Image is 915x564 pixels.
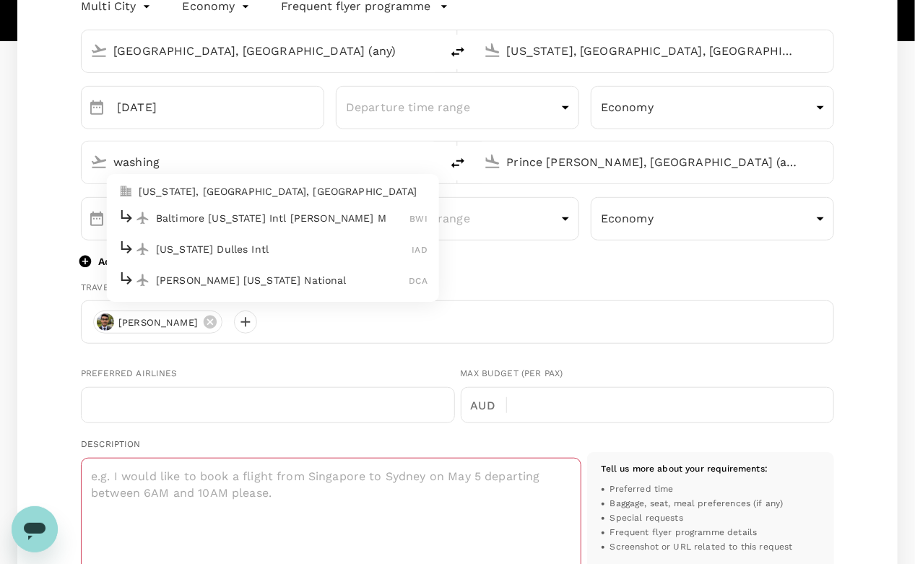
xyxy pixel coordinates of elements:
p: AUD [471,397,506,415]
img: flight-icon [136,212,150,226]
div: Departure time range [336,200,579,237]
span: Special requests [610,511,683,526]
p: Departure time range [346,210,556,227]
span: Screenshot or URL related to this request [610,540,793,555]
span: Description [81,439,141,449]
div: Departure time range [336,89,579,126]
img: avatar-673d91e4a1763.jpeg [97,313,114,331]
div: [PERSON_NAME] [93,311,222,334]
button: Open [823,160,826,163]
div: Travellers [81,281,834,295]
button: Choose date, selected date is Sep 28, 2025 [82,204,111,233]
input: Going to [507,40,804,62]
button: Add flight [81,254,147,269]
span: BWI [409,214,427,225]
div: Preferred Airlines [81,367,455,381]
button: Close [430,160,433,163]
button: delete [441,146,475,181]
span: Frequent flyer programme details [610,526,758,540]
div: Max Budget (per pax) [461,367,835,381]
img: flight-icon [136,243,150,257]
p: Baltimore [US_STATE] Intl [PERSON_NAME] M [156,212,410,226]
p: [US_STATE] Dulles Intl [156,243,412,257]
input: Depart from [113,40,410,62]
img: city-icon [118,184,133,199]
input: Going to [507,151,804,173]
span: DCA [409,277,427,287]
p: [PERSON_NAME] [US_STATE] National [156,274,409,288]
button: delete [441,35,475,69]
button: Choose date, selected date is Sep 23, 2025 [82,93,111,122]
span: IAD [412,246,427,256]
span: [PERSON_NAME] [110,316,207,330]
span: Baggage, seat, meal preferences (if any) [610,497,784,511]
div: Economy [591,90,834,126]
div: Economy [591,201,834,237]
p: [US_STATE], [GEOGRAPHIC_DATA], [GEOGRAPHIC_DATA] [139,184,428,199]
span: Preferred time [610,482,674,497]
button: Open [823,49,826,52]
input: Depart from [113,151,410,173]
span: Tell us more about your requirements : [602,464,768,474]
p: Add flight [98,254,147,269]
iframe: Button to launch messaging window [12,506,58,552]
input: Travel date [117,86,324,129]
p: Departure time range [346,99,556,116]
button: Open [430,49,433,52]
img: flight-icon [136,274,150,288]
